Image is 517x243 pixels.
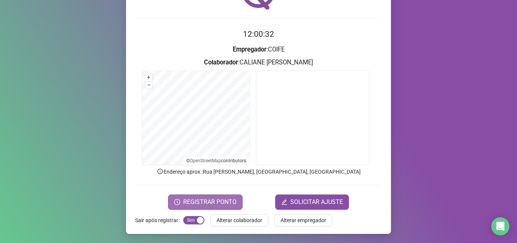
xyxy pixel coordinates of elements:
[135,214,183,226] label: Sair após registrar
[280,216,326,224] span: Alterar empregador
[243,30,274,39] time: 12:00:32
[281,199,287,205] span: edit
[233,46,266,53] strong: Empregador
[135,168,382,176] p: Endereço aprox. : Rua [PERSON_NAME], [GEOGRAPHIC_DATA], [GEOGRAPHIC_DATA]
[290,198,343,207] span: SOLICITAR AJUSTE
[183,198,237,207] span: REGISTRAR PONTO
[491,217,509,235] div: Open Intercom Messenger
[145,82,153,89] button: –
[210,214,268,226] button: Alterar colaborador
[216,216,262,224] span: Alterar colaborador
[275,194,349,210] button: editSOLICITAR AJUSTE
[204,59,238,66] strong: Colaborador
[274,214,332,226] button: Alterar empregador
[190,158,221,163] a: OpenStreetMap
[186,158,247,163] li: © contributors.
[174,199,180,205] span: clock-circle
[168,194,243,210] button: REGISTRAR PONTO
[135,45,382,55] h3: : COIFE
[145,74,153,81] button: +
[157,168,164,175] span: info-circle
[135,58,382,67] h3: : CALIANE [PERSON_NAME]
